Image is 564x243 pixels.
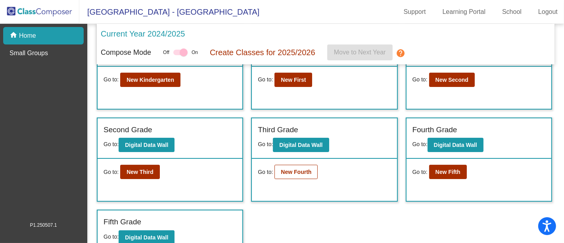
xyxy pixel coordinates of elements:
[412,75,428,84] span: Go to:
[104,124,152,136] label: Second Grade
[281,169,311,175] b: New Fourth
[258,124,298,136] label: Third Grade
[101,28,185,40] p: Current Year 2024/2025
[327,44,393,60] button: Move to Next Year
[10,48,48,58] p: Small Groups
[281,77,306,83] b: New First
[436,6,492,18] a: Learning Portal
[104,168,119,176] span: Go to:
[104,141,119,147] span: Go to:
[496,6,528,18] a: School
[104,75,119,84] span: Go to:
[532,6,564,18] a: Logout
[258,75,273,84] span: Go to:
[397,6,432,18] a: Support
[258,168,273,176] span: Go to:
[120,165,160,179] button: New Third
[104,216,141,228] label: Fifth Grade
[127,169,153,175] b: New Third
[412,141,428,147] span: Go to:
[120,73,180,87] button: New Kindergarten
[412,168,428,176] span: Go to:
[163,49,169,56] span: Off
[125,234,168,241] b: Digital Data Wall
[125,142,168,148] b: Digital Data Wall
[101,47,151,58] p: Compose Mode
[127,77,174,83] b: New Kindergarten
[396,48,405,58] mat-icon: help
[119,138,175,152] button: Digital Data Wall
[429,73,475,87] button: New Second
[19,31,36,40] p: Home
[434,142,477,148] b: Digital Data Wall
[274,165,318,179] button: New Fourth
[435,77,468,83] b: New Second
[429,165,467,179] button: New Fifth
[435,169,460,175] b: New Fifth
[10,31,19,40] mat-icon: home
[412,124,457,136] label: Fourth Grade
[258,141,273,147] span: Go to:
[428,138,483,152] button: Digital Data Wall
[334,49,386,56] span: Move to Next Year
[104,233,119,240] span: Go to:
[274,73,312,87] button: New First
[210,46,315,58] p: Create Classes for 2025/2026
[279,142,322,148] b: Digital Data Wall
[79,6,259,18] span: [GEOGRAPHIC_DATA] - [GEOGRAPHIC_DATA]
[192,49,198,56] span: On
[273,138,329,152] button: Digital Data Wall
